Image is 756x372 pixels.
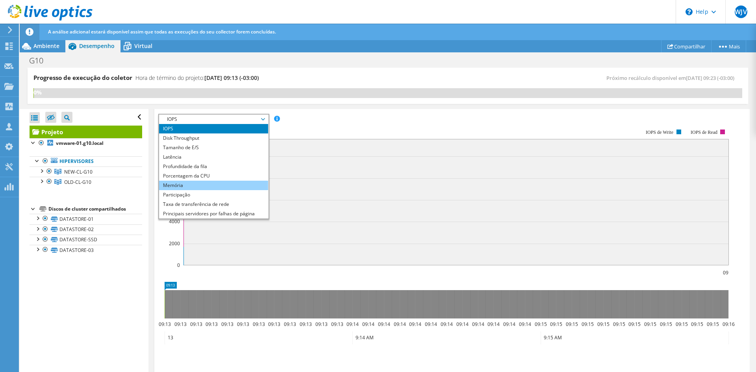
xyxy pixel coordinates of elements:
b: vmware-01.g10.local [56,140,104,146]
span: NEW-CL-G10 [64,168,93,175]
text: 4000 [169,218,180,225]
text: 09:14 [394,321,406,328]
text: 09:15 [550,321,562,328]
span: Desempenho [79,42,115,50]
text: 09:13 [284,321,296,328]
a: Projeto [30,126,142,138]
text: 09:14 [519,321,531,328]
text: 09:13 [315,321,328,328]
li: Profundidade da fila [159,162,268,171]
a: DATASTORE-03 [30,245,142,255]
text: 09:15 [691,321,703,328]
span: Ambiente [33,42,59,50]
text: 09:15 [535,321,547,328]
text: IOPS de Read [691,130,717,135]
span: A análise adicional estará disponível assim que todas as execuções do seu collector forem concluí... [48,28,276,35]
a: NEW-CL-G10 [30,167,142,177]
text: 09:14 [346,321,359,328]
h1: G10 [26,56,56,65]
text: 09:14 [503,321,515,328]
text: 09:13 [300,321,312,328]
text: 0 [177,262,180,268]
li: Disk Throughput [159,133,268,143]
li: Principais servidores por falhas de página [159,209,268,218]
text: 09:16 [723,321,735,328]
text: 2000 [169,240,180,247]
a: Mais [711,40,746,52]
li: Participação [159,190,268,200]
a: DATASTORE-02 [30,224,142,235]
a: Hipervisores [30,156,142,167]
text: 09:13 [159,321,171,328]
text: 09:13 [174,321,187,328]
text: 09:15 [597,321,610,328]
a: vmware-01.g10.local [30,138,142,148]
a: Compartilhar [661,40,712,52]
span: WJV [735,6,747,18]
li: IOPS [159,124,268,133]
a: DATASTORE-SSD [30,235,142,245]
text: 09:15 [644,321,656,328]
text: 09:15 [566,321,578,328]
text: 09:13 [253,321,265,328]
div: Discos de cluster compartilhados [48,204,142,214]
span: [DATE] 09:13 (-03:00) [204,74,259,81]
text: 09:15 [613,321,625,328]
li: Taxa de transferência de rede [159,200,268,209]
span: OLD-CL-G10 [64,179,91,185]
text: 09:15 [707,321,719,328]
text: 09:13 [206,321,218,328]
text: 09:14 [472,321,484,328]
text: 09:13 [331,321,343,328]
li: Porcentagem da CPU [159,171,268,181]
text: 09:14 [441,321,453,328]
span: Virtual [134,42,152,50]
li: Memória [159,181,268,190]
text: 09:14 [456,321,469,328]
text: 09:14 [362,321,374,328]
li: Latência [159,152,268,162]
text: 09:15 [628,321,641,328]
text: IOPS de Write [646,130,673,135]
text: 09:14 [378,321,390,328]
text: 09:13 [723,269,735,276]
text: 09:13 [268,321,280,328]
text: 09:13 [190,321,202,328]
span: IOPS [163,115,264,124]
text: 09:14 [425,321,437,328]
h4: Hora de término do projeto: [135,74,259,82]
a: OLD-CL-G10 [30,177,142,187]
text: 09:14 [487,321,500,328]
text: 09:13 [237,321,249,328]
span: [DATE] 09:23 (-03:00) [686,74,734,81]
text: 09:14 [409,321,421,328]
text: 09:13 [221,321,233,328]
div: 0% [33,88,34,97]
text: 09:15 [660,321,672,328]
text: 09:15 [676,321,688,328]
text: 09:15 [582,321,594,328]
svg: \n [686,8,693,15]
li: Tamanho de E/S [159,143,268,152]
span: Próximo recálculo disponível em [606,74,738,81]
a: DATASTORE-01 [30,214,142,224]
